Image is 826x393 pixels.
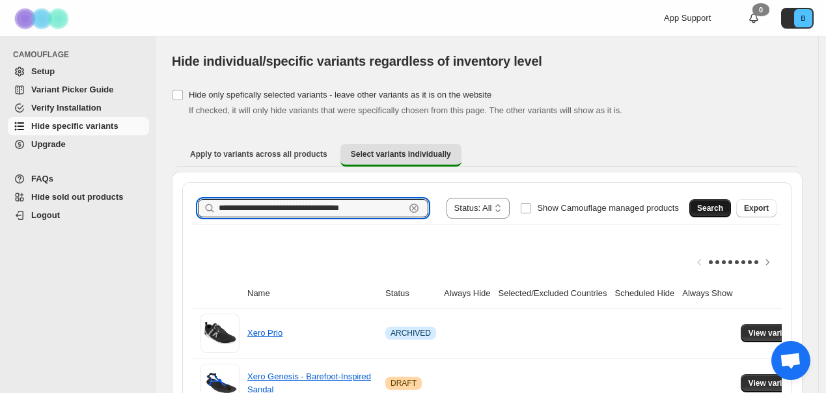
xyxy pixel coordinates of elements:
[8,81,149,99] a: Variant Picker Guide
[8,117,149,135] a: Hide specific variants
[13,49,150,60] span: CAMOUFLAGE
[381,279,440,308] th: Status
[8,170,149,188] a: FAQs
[31,139,66,149] span: Upgrade
[736,199,777,217] button: Export
[771,341,810,380] a: Open chat
[749,378,799,388] span: View variants
[391,328,431,338] span: ARCHIVED
[8,99,149,117] a: Verify Installation
[744,203,769,213] span: Export
[8,206,149,224] a: Logout
[243,279,381,308] th: Name
[189,90,491,100] span: Hide only spefically selected variants - leave other variants as it is on the website
[31,210,60,220] span: Logout
[678,279,736,308] th: Always Show
[31,66,55,76] span: Setup
[741,374,806,392] button: View variants
[407,202,420,215] button: Clear
[31,192,124,202] span: Hide sold out products
[794,9,812,27] span: Avatar with initials B
[495,279,611,308] th: Selected/Excluded Countries
[697,203,723,213] span: Search
[31,103,102,113] span: Verify Installation
[8,135,149,154] a: Upgrade
[752,3,769,16] div: 0
[340,144,461,167] button: Select variants individually
[741,324,806,342] button: View variants
[10,1,76,36] img: Camouflage
[189,105,622,115] span: If checked, it will only hide variants that were specifically chosen from this page. The other va...
[180,144,338,165] button: Apply to variants across all products
[801,14,805,22] text: B
[190,149,327,159] span: Apply to variants across all products
[664,13,711,23] span: App Support
[172,54,542,68] span: Hide individual/specific variants regardless of inventory level
[8,62,149,81] a: Setup
[749,328,799,338] span: View variants
[747,12,760,25] a: 0
[351,149,451,159] span: Select variants individually
[31,174,53,183] span: FAQs
[247,328,282,338] a: Xero Prio
[758,253,777,271] button: Scroll table right one column
[537,203,679,213] span: Show Camouflage managed products
[391,378,417,388] span: DRAFT
[689,199,731,217] button: Search
[31,85,113,94] span: Variant Picker Guide
[611,279,678,308] th: Scheduled Hide
[440,279,495,308] th: Always Hide
[8,188,149,206] a: Hide sold out products
[31,121,118,131] span: Hide specific variants
[781,8,814,29] button: Avatar with initials B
